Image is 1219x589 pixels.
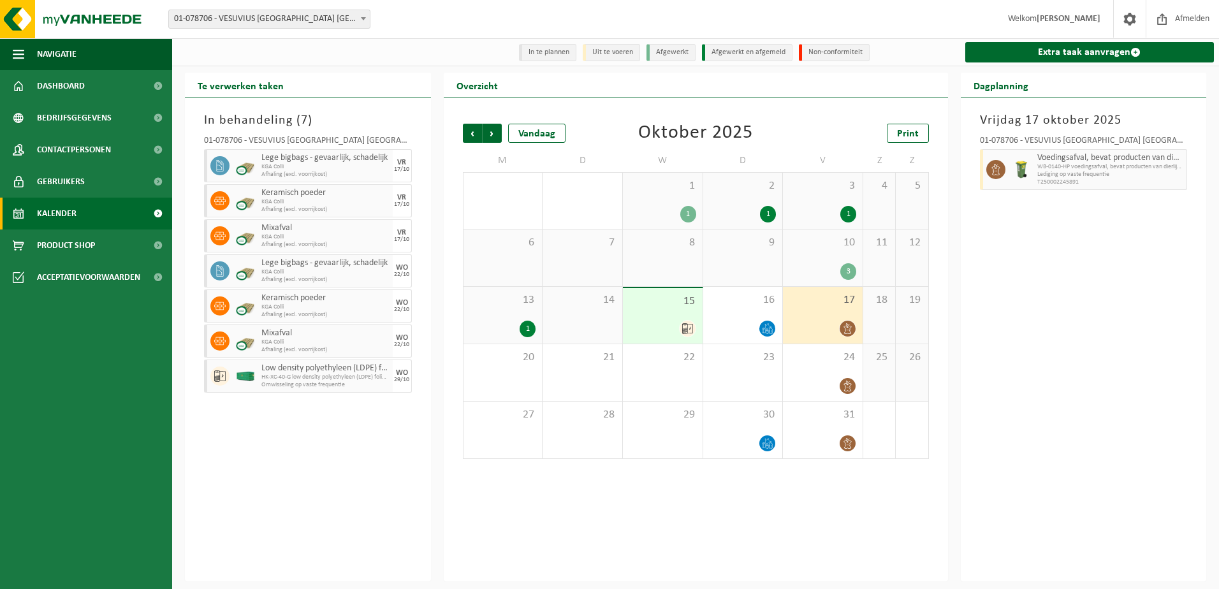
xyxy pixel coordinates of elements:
[583,44,640,61] li: Uit te voeren
[980,136,1188,149] div: 01-078706 - VESUVIUS [GEOGRAPHIC_DATA] [GEOGRAPHIC_DATA] - [GEOGRAPHIC_DATA]
[37,102,112,134] span: Bedrijfsgegevens
[902,236,921,250] span: 12
[37,134,111,166] span: Contactpersonen
[703,149,784,172] td: D
[463,124,482,143] span: Vorige
[1037,178,1184,186] span: T250002245891
[629,408,696,422] span: 29
[463,149,543,172] td: M
[396,369,408,377] div: WO
[261,153,390,163] span: Lege bigbags - gevaarlijk, schadelijk
[549,293,616,307] span: 14
[236,261,255,280] img: PB-CU
[470,236,536,250] span: 6
[261,381,390,389] span: Omwisseling op vaste frequentie
[396,334,408,342] div: WO
[783,149,863,172] td: V
[236,156,255,175] img: PB-CU
[394,236,409,243] div: 17/10
[980,111,1188,130] h3: Vrijdag 17 oktober 2025
[870,351,889,365] span: 25
[204,111,412,130] h3: In behandeling ( )
[863,149,896,172] td: Z
[236,296,255,316] img: PB-CU
[799,44,870,61] li: Non-conformiteit
[301,114,308,127] span: 7
[789,236,856,250] span: 10
[710,408,777,422] span: 30
[261,171,390,178] span: Afhaling (excl. voorrijkost)
[261,268,390,276] span: KGA Colli
[261,258,390,268] span: Lege bigbags - gevaarlijk, schadelijk
[1012,160,1031,179] img: WB-0140-HPE-GN-50
[710,351,777,365] span: 23
[394,166,409,173] div: 17/10
[902,293,921,307] span: 19
[261,303,390,311] span: KGA Colli
[261,163,390,171] span: KGA Colli
[236,372,255,381] img: HK-XC-40-GN-00
[261,276,390,284] span: Afhaling (excl. voorrijkost)
[168,10,370,29] span: 01-078706 - VESUVIUS BELGIUM NV - OOSTENDE
[638,124,753,143] div: Oktober 2025
[549,236,616,250] span: 7
[261,188,390,198] span: Keramisch poeder
[394,307,409,313] div: 22/10
[396,299,408,307] div: WO
[702,44,792,61] li: Afgewerkt en afgemeld
[519,44,576,61] li: In te plannen
[840,206,856,222] div: 1
[236,226,255,245] img: PB-CU
[444,73,511,98] h2: Overzicht
[394,272,409,278] div: 22/10
[902,351,921,365] span: 26
[394,377,409,383] div: 29/10
[680,206,696,222] div: 1
[261,233,390,241] span: KGA Colli
[870,236,889,250] span: 11
[37,166,85,198] span: Gebruikers
[1037,153,1184,163] span: Voedingsafval, bevat producten van dierlijke oorsprong, onverpakt, categorie 3
[397,159,406,166] div: VR
[629,351,696,365] span: 22
[261,328,390,338] span: Mixafval
[508,124,566,143] div: Vandaag
[261,223,390,233] span: Mixafval
[1037,163,1184,171] span: WB-0140-HP voedingsafval, bevat producten van dierlijke oors
[261,293,390,303] span: Keramisch poeder
[37,198,77,229] span: Kalender
[646,44,696,61] li: Afgewerkt
[710,293,777,307] span: 16
[870,293,889,307] span: 18
[37,229,95,261] span: Product Shop
[470,351,536,365] span: 20
[1037,14,1100,24] strong: [PERSON_NAME]
[470,408,536,422] span: 27
[37,261,140,293] span: Acceptatievoorwaarden
[961,73,1041,98] h2: Dagplanning
[261,241,390,249] span: Afhaling (excl. voorrijkost)
[710,179,777,193] span: 2
[789,179,856,193] span: 3
[549,408,616,422] span: 28
[760,206,776,222] div: 1
[397,229,406,236] div: VR
[543,149,623,172] td: D
[789,293,856,307] span: 17
[261,311,390,319] span: Afhaling (excl. voorrijkost)
[623,149,703,172] td: W
[169,10,370,28] span: 01-078706 - VESUVIUS BELGIUM NV - OOSTENDE
[261,198,390,206] span: KGA Colli
[549,351,616,365] span: 21
[789,408,856,422] span: 31
[1037,171,1184,178] span: Lediging op vaste frequentie
[261,363,390,374] span: Low density polyethyleen (LDPE) folie, los, naturel
[236,191,255,210] img: PB-CU
[236,331,255,351] img: PB-CU
[396,264,408,272] div: WO
[887,124,929,143] a: Print
[37,70,85,102] span: Dashboard
[261,338,390,346] span: KGA Colli
[840,263,856,280] div: 3
[394,201,409,208] div: 17/10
